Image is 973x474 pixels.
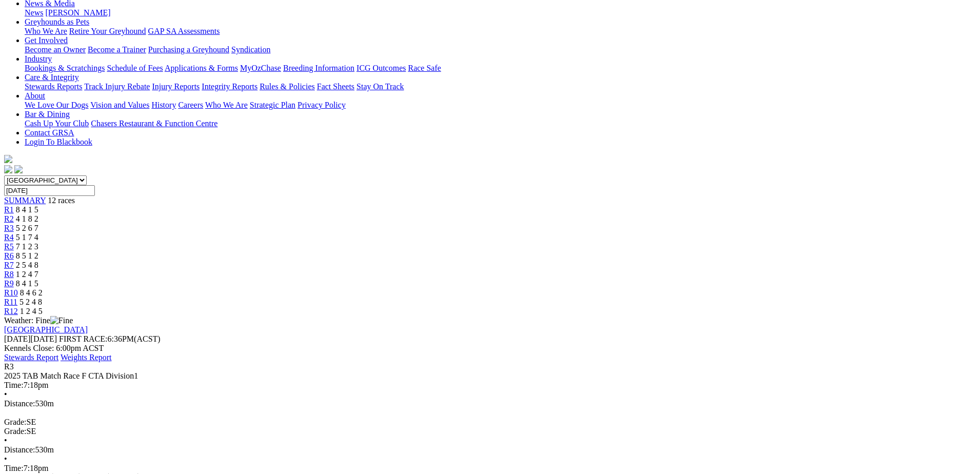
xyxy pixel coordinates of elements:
[152,82,200,91] a: Injury Reports
[25,36,68,45] a: Get Involved
[4,390,7,399] span: •
[20,288,43,297] span: 8 4 6 2
[20,307,43,315] span: 1 2 4 5
[25,82,82,91] a: Stewards Reports
[61,353,112,362] a: Weights Report
[16,261,38,269] span: 2 5 4 8
[4,155,12,163] img: logo-grsa-white.png
[107,64,163,72] a: Schedule of Fees
[4,233,14,242] a: R4
[297,101,346,109] a: Privacy Policy
[16,279,38,288] span: 8 4 1 5
[4,242,14,251] a: R5
[50,316,73,325] img: Fine
[283,64,354,72] a: Breeding Information
[4,298,17,306] a: R11
[4,381,24,389] span: Time:
[25,27,67,35] a: Who We Are
[25,119,89,128] a: Cash Up Your Club
[25,128,74,137] a: Contact GRSA
[178,101,203,109] a: Careers
[16,224,38,232] span: 5 2 6 7
[25,73,79,82] a: Care & Integrity
[4,288,18,297] a: R10
[165,64,238,72] a: Applications & Forms
[4,185,95,196] input: Select date
[4,251,14,260] a: R6
[16,270,38,279] span: 1 2 4 7
[25,137,92,146] a: Login To Blackbook
[4,334,31,343] span: [DATE]
[25,27,969,36] div: Greyhounds as Pets
[4,165,12,173] img: facebook.svg
[25,101,88,109] a: We Love Our Dogs
[91,119,217,128] a: Chasers Restaurant & Function Centre
[25,17,89,26] a: Greyhounds as Pets
[4,334,57,343] span: [DATE]
[4,325,88,334] a: [GEOGRAPHIC_DATA]
[4,418,27,426] span: Grade:
[4,196,46,205] a: SUMMARY
[202,82,257,91] a: Integrity Reports
[4,464,24,472] span: Time:
[408,64,441,72] a: Race Safe
[69,27,146,35] a: Retire Your Greyhound
[19,298,42,306] span: 5 2 4 8
[4,436,7,445] span: •
[4,344,969,353] div: Kennels Close: 6:00pm ACST
[84,82,150,91] a: Track Injury Rebate
[25,82,969,91] div: Care & Integrity
[45,8,110,17] a: [PERSON_NAME]
[25,8,43,17] a: News
[48,196,75,205] span: 12 races
[4,214,14,223] a: R2
[4,224,14,232] span: R3
[148,45,229,54] a: Purchasing a Greyhound
[151,101,176,109] a: History
[14,165,23,173] img: twitter.svg
[4,205,14,214] a: R1
[25,91,45,100] a: About
[4,418,969,427] div: SE
[25,64,969,73] div: Industry
[16,205,38,214] span: 8 4 1 5
[16,233,38,242] span: 5 1 7 4
[59,334,107,343] span: FIRST RACE:
[4,307,18,315] a: R12
[25,45,86,54] a: Become an Owner
[4,445,35,454] span: Distance:
[356,82,404,91] a: Stay On Track
[260,82,315,91] a: Rules & Policies
[4,270,14,279] a: R8
[59,334,161,343] span: 6:36PM(ACST)
[4,362,14,371] span: R3
[25,110,70,118] a: Bar & Dining
[148,27,220,35] a: GAP SA Assessments
[4,316,73,325] span: Weather: Fine
[4,371,969,381] div: 2025 TAB Match Race F CTA Division1
[4,455,7,463] span: •
[240,64,281,72] a: MyOzChase
[4,261,14,269] a: R7
[4,381,969,390] div: 7:18pm
[25,119,969,128] div: Bar & Dining
[4,464,969,473] div: 7:18pm
[16,242,38,251] span: 7 1 2 3
[25,101,969,110] div: About
[4,353,58,362] a: Stewards Report
[16,251,38,260] span: 8 5 1 2
[4,279,14,288] a: R9
[4,399,969,408] div: 530m
[4,399,35,408] span: Distance:
[317,82,354,91] a: Fact Sheets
